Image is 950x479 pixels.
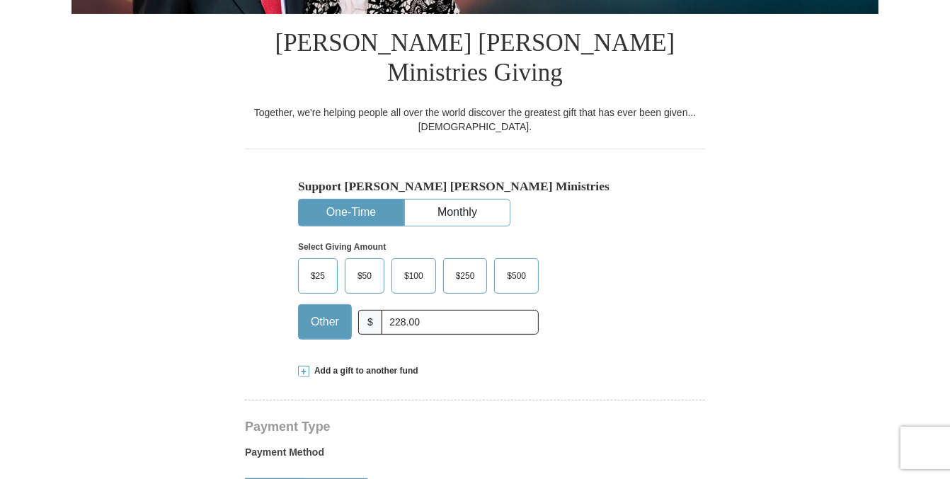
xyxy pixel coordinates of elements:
span: $50 [350,265,379,287]
strong: Select Giving Amount [298,242,386,252]
h5: Support [PERSON_NAME] [PERSON_NAME] Ministries [298,179,652,194]
span: Add a gift to another fund [309,365,418,377]
span: $ [358,310,382,335]
label: Payment Method [245,445,705,466]
span: $250 [449,265,482,287]
span: $100 [397,265,430,287]
input: Other Amount [382,310,539,335]
button: One-Time [299,200,404,226]
span: $500 [500,265,533,287]
h4: Payment Type [245,421,705,432]
div: Together, we're helping people all over the world discover the greatest gift that has ever been g... [245,105,705,134]
span: $25 [304,265,332,287]
button: Monthly [405,200,510,226]
span: Other [304,311,346,333]
h1: [PERSON_NAME] [PERSON_NAME] Ministries Giving [245,14,705,105]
